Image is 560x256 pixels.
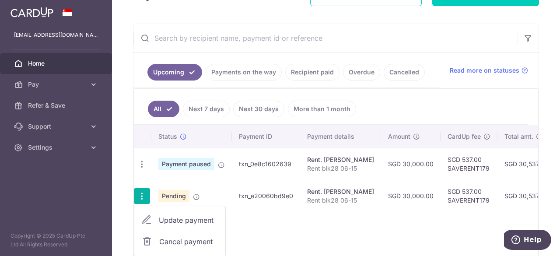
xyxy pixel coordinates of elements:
[158,190,189,202] span: Pending
[497,148,555,180] td: SGD 30,537.00
[28,59,86,68] span: Home
[14,31,98,39] p: [EMAIL_ADDRESS][DOMAIN_NAME]
[133,24,518,52] input: Search by recipient name, payment id or reference
[441,148,497,180] td: SGD 537.00 SAVERENT179
[504,132,533,141] span: Total amt.
[206,64,282,81] a: Payments on the way
[288,101,356,117] a: More than 1 month
[232,180,300,212] td: txn_e20060bd9e0
[28,143,86,152] span: Settings
[343,64,380,81] a: Overdue
[307,155,374,164] div: Rent. [PERSON_NAME]
[158,132,177,141] span: Status
[450,66,528,75] a: Read more on statuses
[388,132,410,141] span: Amount
[232,148,300,180] td: txn_0e8c1602639
[307,196,374,205] p: Rent blk28 06-15
[147,64,202,81] a: Upcoming
[233,101,284,117] a: Next 30 days
[232,125,300,148] th: Payment ID
[497,180,555,212] td: SGD 30,537.00
[381,148,441,180] td: SGD 30,000.00
[381,180,441,212] td: SGD 30,000.00
[183,101,230,117] a: Next 7 days
[28,101,86,110] span: Refer & Save
[300,125,381,148] th: Payment details
[307,187,374,196] div: Rent. [PERSON_NAME]
[448,132,481,141] span: CardUp fee
[307,164,374,173] p: Rent blk28 06-15
[285,64,339,81] a: Recipient paid
[441,180,497,212] td: SGD 537.00 SAVERENT179
[28,122,86,131] span: Support
[384,64,425,81] a: Cancelled
[148,101,179,117] a: All
[28,80,86,89] span: Pay
[10,7,53,18] img: CardUp
[504,230,551,252] iframe: Opens a widget where you can find more information
[450,66,519,75] span: Read more on statuses
[158,158,214,170] span: Payment paused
